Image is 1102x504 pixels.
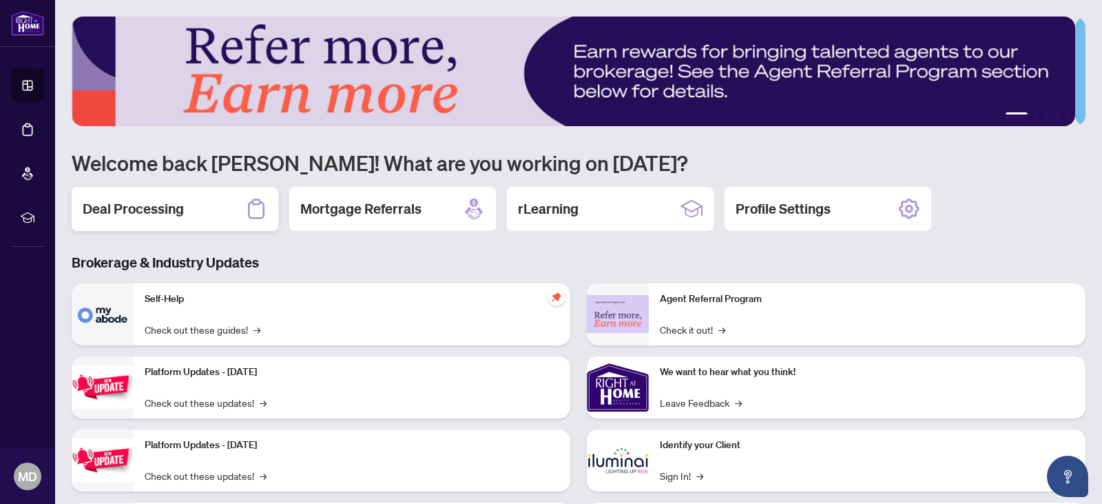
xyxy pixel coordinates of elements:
img: Slide 0 [72,17,1075,126]
span: → [718,322,725,337]
a: Check out these updates!→ [145,395,267,410]
h2: rLearning [518,199,579,219]
span: pushpin [548,289,565,305]
button: 1 [1006,112,1028,118]
img: Platform Updates - July 8, 2025 [72,439,134,482]
button: 5 [1066,112,1072,118]
span: → [260,468,267,483]
h2: Deal Processing [83,199,184,219]
img: Platform Updates - July 21, 2025 [72,365,134,409]
p: Identify your Client [660,438,1074,453]
span: → [260,395,267,410]
img: Identify your Client [587,430,649,492]
h2: Mortgage Referrals [300,199,422,219]
span: MD [18,467,37,486]
button: 2 [1033,112,1039,118]
img: Agent Referral Program [587,295,649,333]
span: → [735,395,742,410]
p: We want to hear what you think! [660,365,1074,380]
button: Open asap [1047,456,1088,497]
h1: Welcome back [PERSON_NAME]! What are you working on [DATE]? [72,150,1085,176]
a: Sign In!→ [660,468,703,483]
a: Check out these updates!→ [145,468,267,483]
h2: Profile Settings [736,199,831,219]
span: → [253,322,260,337]
a: Leave Feedback→ [660,395,742,410]
p: Agent Referral Program [660,292,1074,307]
img: We want to hear what you think! [587,356,649,419]
p: Self-Help [145,292,559,307]
button: 4 [1055,112,1061,118]
p: Platform Updates - [DATE] [145,365,559,380]
a: Check out these guides!→ [145,322,260,337]
button: 3 [1044,112,1050,118]
img: Self-Help [72,283,134,345]
h3: Brokerage & Industry Updates [72,253,1085,272]
span: → [696,468,703,483]
a: Check it out!→ [660,322,725,337]
p: Platform Updates - [DATE] [145,438,559,453]
img: logo [11,10,44,36]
